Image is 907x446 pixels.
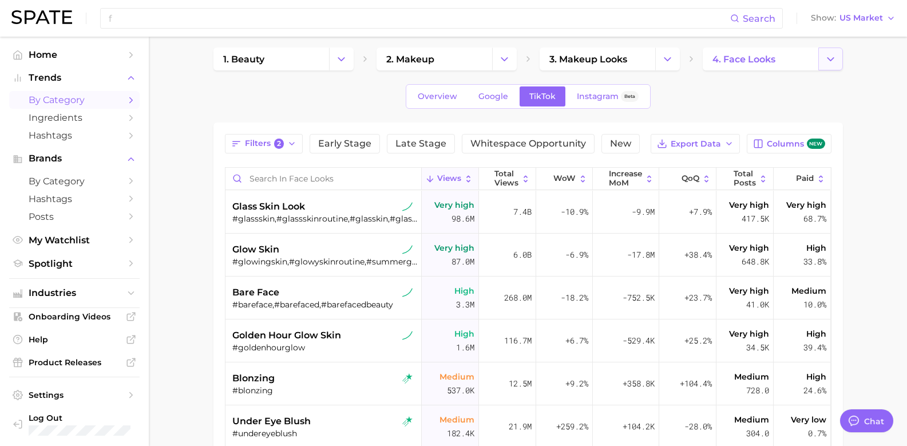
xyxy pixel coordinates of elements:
[29,334,120,345] span: Help
[232,243,279,256] span: glow skin
[232,342,417,353] div: #goldenhourglow
[232,428,417,439] div: #undereyeblush
[774,168,831,190] button: Paid
[671,139,721,149] span: Export Data
[9,331,140,348] a: Help
[402,416,413,427] img: tiktok rising star
[593,168,659,190] button: increase MoM
[29,413,154,423] span: Log Out
[9,190,140,208] a: Hashtags
[418,92,457,101] span: Overview
[509,420,532,433] span: 21.9m
[386,54,434,65] span: 2. makeup
[818,48,843,70] button: Change Category
[734,413,769,427] span: Medium
[9,127,140,144] a: Hashtags
[213,48,329,70] a: 1. beauty
[565,334,588,348] span: +6.7%
[329,48,354,70] button: Change Category
[9,109,140,127] a: Ingredients
[451,255,474,269] span: 87.0m
[803,384,826,397] span: 24.6%
[682,174,699,183] span: QoQ
[729,284,769,298] span: Very high
[29,211,120,222] span: Posts
[223,54,264,65] span: 1. beauty
[29,311,120,322] span: Onboarding Videos
[624,92,635,101] span: Beta
[232,372,275,385] span: blonzing
[232,385,417,396] div: #blonzing
[767,139,825,149] span: Columns
[504,334,532,348] span: 116.7m
[9,69,140,86] button: Trends
[29,357,120,368] span: Product Releases
[232,415,311,428] span: under eye blush
[402,330,413,341] img: tiktok sustained riser
[565,377,588,390] span: +9.2%
[803,298,826,311] span: 10.0%
[434,241,474,255] span: Very high
[225,362,831,405] button: blonzingtiktok rising star#blonzingMedium537.0k12.5m+9.2%+358.8k+104.4%Medium728.0High24.6%
[437,174,461,183] span: Views
[402,202,413,212] img: tiktok sustained riser
[746,384,769,397] span: 728.0
[232,329,341,342] span: golden hour glow skin
[561,205,588,219] span: -10.9%
[529,92,556,101] span: TikTok
[434,198,474,212] span: Very high
[29,194,120,204] span: Hashtags
[651,134,740,153] button: Export Data
[746,341,769,354] span: 34.5k
[225,134,303,153] button: Filters2
[9,386,140,404] a: Settings
[742,212,769,226] span: 417.5k
[609,169,642,187] span: increase MoM
[567,86,648,106] a: InstagramBeta
[747,134,831,153] button: Columnsnew
[684,291,712,305] span: +23.7%
[808,427,826,440] span: 0.7%
[29,235,120,246] span: My Watchlist
[689,205,712,219] span: +7.9%
[11,10,72,24] img: SPATE
[225,234,831,277] button: glow skintiktok sustained riser#glowingskin,#glowyskinroutine,#summerglow,#glowskin,#skinglow,#gl...
[232,286,279,299] span: bare face
[577,92,619,101] span: Instagram
[623,334,655,348] span: -529.4k
[806,327,826,341] span: High
[561,291,588,305] span: -18.2%
[504,291,532,305] span: 268.0m
[232,256,417,267] div: #glowingskin,#glowyskinroutine,#summerglow,#glowskin,#skinglow,#glowingskinroutine,#glowingskinca...
[447,427,474,440] span: 182.4k
[623,420,655,433] span: +104.2k
[470,139,586,148] span: Whitespace Opportunity
[478,92,508,101] span: Google
[655,48,680,70] button: Change Category
[29,288,120,298] span: Industries
[540,48,655,70] a: 3. makeup looks
[225,168,422,190] input: Search in face looks
[274,139,284,149] span: 2
[729,241,769,255] span: Very high
[29,130,120,141] span: Hashtags
[734,370,769,384] span: Medium
[9,172,140,190] a: by Category
[536,168,593,190] button: WoW
[9,150,140,167] button: Brands
[729,198,769,212] span: Very high
[9,255,140,273] a: Spotlight
[610,139,631,148] span: New
[806,241,826,255] span: High
[811,15,836,21] span: Show
[742,255,769,269] span: 648.8k
[492,48,517,70] button: Change Category
[447,384,474,397] span: 537.0k
[408,86,467,106] a: Overview
[402,373,413,384] img: tiktok rising star
[786,198,826,212] span: Very high
[422,168,479,190] button: Views
[553,174,576,183] span: WoW
[456,341,474,354] span: 1.6m
[377,48,492,70] a: 2. makeup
